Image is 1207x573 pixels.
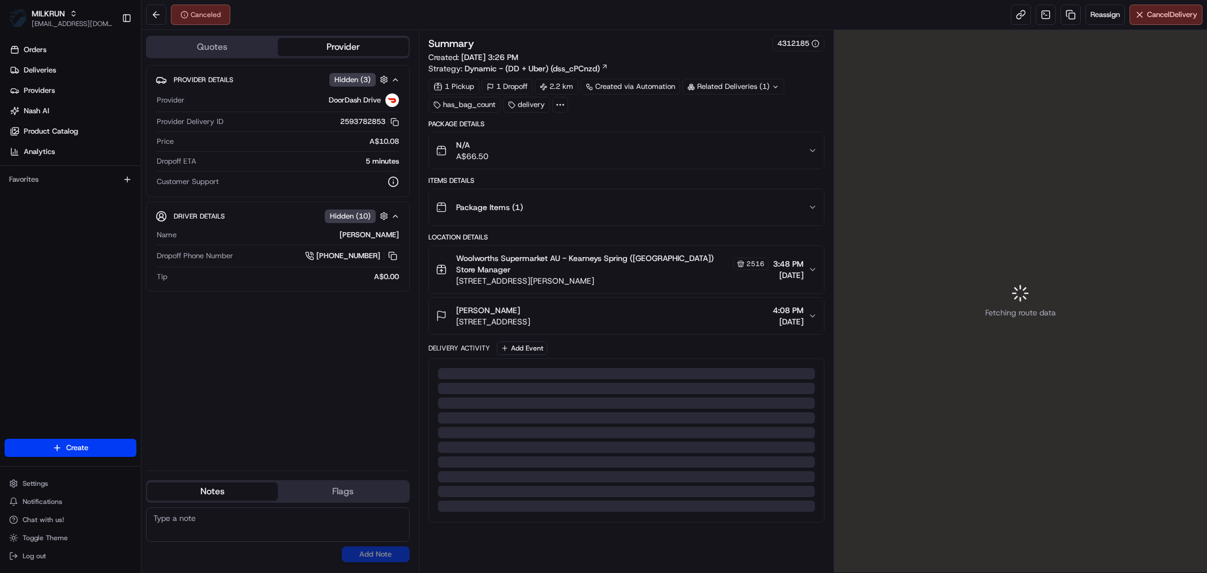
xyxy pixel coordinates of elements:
[428,63,608,74] div: Strategy:
[23,479,48,488] span: Settings
[174,212,225,221] span: Driver Details
[181,230,399,240] div: [PERSON_NAME]
[325,209,391,223] button: Hidden (10)
[5,439,136,457] button: Create
[157,95,184,105] span: Provider
[461,52,518,62] span: [DATE] 3:26 PM
[66,443,88,453] span: Create
[456,139,488,151] span: N/A
[157,156,196,166] span: Dropoff ETA
[32,8,65,19] button: MILKRUN
[5,5,117,32] button: MILKRUNMILKRUN[EMAIL_ADDRESS][DOMAIN_NAME]
[773,258,804,270] span: 3:48 PM
[171,5,230,25] button: Canceled
[316,251,380,261] span: [PHONE_NUMBER]
[278,38,409,56] button: Provider
[340,117,399,127] button: 2593782853
[1090,10,1120,20] span: Reassign
[428,79,479,95] div: 1 Pickup
[773,305,804,316] span: 4:08 PM
[456,275,768,286] span: [STREET_ADDRESS][PERSON_NAME]
[157,117,224,127] span: Provider Delivery ID
[456,305,520,316] span: [PERSON_NAME]
[535,79,578,95] div: 2.2 km
[23,515,64,524] span: Chat with us!
[428,233,824,242] div: Location Details
[503,97,550,113] div: delivery
[5,61,141,79] a: Deliveries
[1129,5,1202,25] button: CancelDelivery
[329,95,381,105] span: DoorDash Drive
[201,156,399,166] div: 5 minutes
[428,119,824,129] div: Package Details
[5,82,141,100] a: Providers
[24,85,55,96] span: Providers
[157,177,219,187] span: Customer Support
[385,93,399,107] img: doordash_logo_v2.png
[429,246,824,293] button: Woolworths Supermarket AU - Kearneys Spring ([GEOGRAPHIC_DATA]) Store Manager2516[STREET_ADDRESS]...
[156,207,400,225] button: Driver DetailsHidden (10)
[329,72,391,87] button: Hidden (3)
[24,65,56,75] span: Deliveries
[456,151,488,162] span: A$66.50
[456,316,530,327] span: [STREET_ADDRESS]
[428,52,518,63] span: Created:
[147,482,278,501] button: Notes
[157,272,167,282] span: Tip
[465,63,608,74] a: Dynamic - (DD + Uber) (dss_cPCnzd)
[23,497,62,506] span: Notifications
[156,70,400,89] button: Provider DetailsHidden (3)
[5,122,141,140] a: Product Catalog
[428,344,490,353] div: Delivery Activity
[428,39,474,49] h3: Summary
[5,476,136,491] button: Settings
[24,147,55,157] span: Analytics
[32,19,113,28] button: [EMAIL_ADDRESS][DOMAIN_NAME]
[682,79,784,95] div: Related Deliveries (1)
[746,259,764,268] span: 2516
[1147,10,1197,20] span: Cancel Delivery
[172,272,399,282] div: A$0.00
[24,45,46,55] span: Orders
[581,79,680,95] a: Created via Automation
[1085,5,1125,25] button: Reassign
[5,102,141,120] a: Nash AI
[773,270,804,281] span: [DATE]
[157,230,177,240] span: Name
[278,482,409,501] button: Flags
[456,253,731,275] span: Woolworths Supermarket AU - Kearneys Spring ([GEOGRAPHIC_DATA]) Store Manager
[5,530,136,546] button: Toggle Theme
[157,136,174,147] span: Price
[5,512,136,528] button: Chat with us!
[773,316,804,327] span: [DATE]
[428,176,824,185] div: Items Details
[429,298,824,334] button: [PERSON_NAME][STREET_ADDRESS]4:08 PM[DATE]
[174,75,233,84] span: Provider Details
[157,251,233,261] span: Dropoff Phone Number
[5,41,141,59] a: Orders
[482,79,532,95] div: 1 Dropoff
[5,170,136,189] div: Favorites
[23,533,68,542] span: Toggle Theme
[9,9,27,27] img: MILKRUN
[497,341,547,355] button: Add Event
[778,39,819,49] button: 4312185
[428,97,501,113] div: has_bag_count
[429,132,824,169] button: N/AA$66.50
[24,126,78,136] span: Product Catalog
[465,63,600,74] span: Dynamic - (DD + Uber) (dss_cPCnzd)
[370,136,399,147] span: A$10.08
[147,38,278,56] button: Quotes
[456,202,523,213] span: Package Items ( 1 )
[334,75,371,85] span: Hidden ( 3 )
[5,494,136,510] button: Notifications
[23,551,46,561] span: Log out
[429,189,824,225] button: Package Items (1)
[305,250,399,262] a: [PHONE_NUMBER]
[330,211,371,221] span: Hidden ( 10 )
[5,143,141,161] a: Analytics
